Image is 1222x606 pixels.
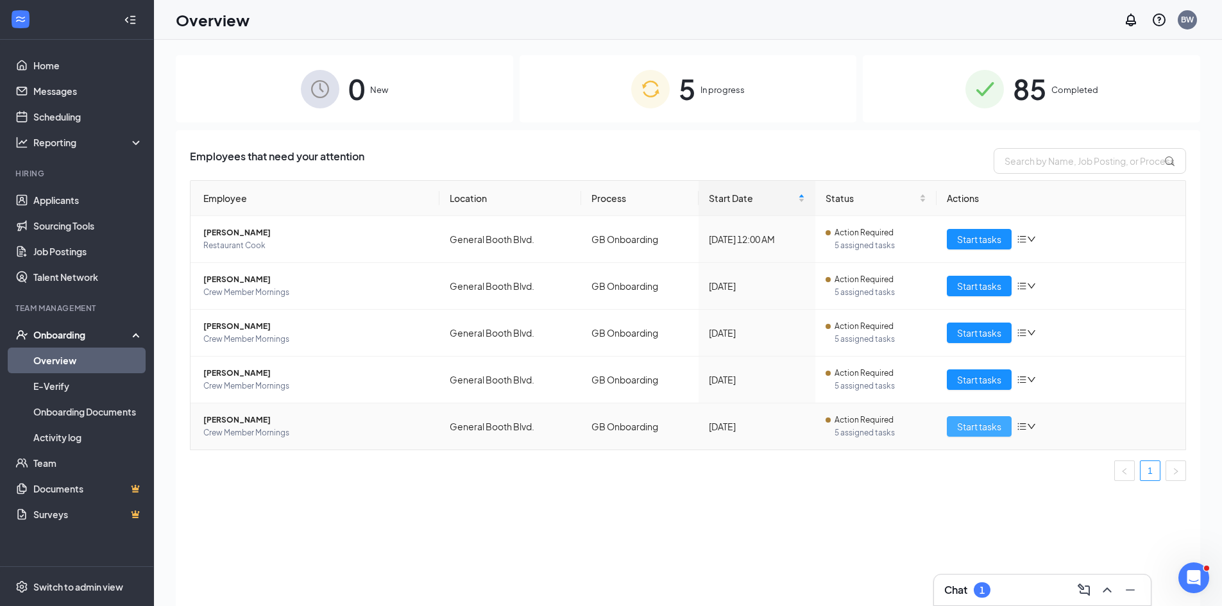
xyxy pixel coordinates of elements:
[1140,460,1160,481] li: 1
[203,333,429,346] span: Crew Member Mornings
[203,320,429,333] span: [PERSON_NAME]
[203,273,429,286] span: [PERSON_NAME]
[709,373,805,387] div: [DATE]
[1027,422,1036,431] span: down
[937,181,1185,216] th: Actions
[33,450,143,476] a: Team
[176,9,250,31] h1: Overview
[203,226,429,239] span: [PERSON_NAME]
[33,348,143,373] a: Overview
[1114,460,1135,481] li: Previous Page
[439,216,581,263] td: General Booth Blvd.
[1151,12,1167,28] svg: QuestionInfo
[1051,83,1098,96] span: Completed
[1097,580,1117,600] button: ChevronUp
[203,286,429,299] span: Crew Member Mornings
[947,229,1012,249] button: Start tasks
[957,279,1001,293] span: Start tasks
[581,216,699,263] td: GB Onboarding
[1017,375,1027,385] span: bars
[33,104,143,130] a: Scheduling
[15,580,28,593] svg: Settings
[1076,582,1092,598] svg: ComposeMessage
[944,583,967,597] h3: Chat
[370,83,388,96] span: New
[1123,12,1139,28] svg: Notifications
[33,476,143,501] a: DocumentsCrown
[581,263,699,310] td: GB Onboarding
[1166,460,1186,481] button: right
[33,373,143,399] a: E-Verify
[33,187,143,213] a: Applicants
[15,168,140,179] div: Hiring
[835,320,894,333] span: Action Required
[439,263,581,310] td: General Booth Blvd.
[957,232,1001,246] span: Start tasks
[581,403,699,450] td: GB Onboarding
[1181,14,1194,25] div: BW
[348,67,365,111] span: 0
[709,419,805,433] div: [DATE]
[709,232,805,246] div: [DATE] 12:00 AM
[33,78,143,104] a: Messages
[1172,467,1180,475] span: right
[1027,328,1036,337] span: down
[1141,461,1160,480] a: 1
[439,310,581,357] td: General Booth Blvd.
[1166,460,1186,481] li: Next Page
[835,273,894,286] span: Action Required
[203,367,429,380] span: [PERSON_NAME]
[957,326,1001,340] span: Start tasks
[33,264,143,290] a: Talent Network
[1123,582,1138,598] svg: Minimize
[957,419,1001,433] span: Start tasks
[1178,562,1209,593] iframe: Intercom live chat
[581,357,699,403] td: GB Onboarding
[709,326,805,340] div: [DATE]
[815,181,937,216] th: Status
[835,226,894,239] span: Action Required
[33,399,143,425] a: Onboarding Documents
[1017,328,1027,338] span: bars
[33,425,143,450] a: Activity log
[203,239,429,252] span: Restaurant Cook
[15,303,140,314] div: Team Management
[994,148,1186,174] input: Search by Name, Job Posting, or Process
[33,328,132,341] div: Onboarding
[1017,421,1027,432] span: bars
[1099,582,1115,598] svg: ChevronUp
[1017,281,1027,291] span: bars
[835,414,894,426] span: Action Required
[439,181,581,216] th: Location
[700,83,745,96] span: In progress
[191,181,439,216] th: Employee
[835,286,926,299] span: 5 assigned tasks
[581,310,699,357] td: GB Onboarding
[957,373,1001,387] span: Start tasks
[947,416,1012,437] button: Start tasks
[1027,235,1036,244] span: down
[947,276,1012,296] button: Start tasks
[124,13,137,26] svg: Collapse
[14,13,27,26] svg: WorkstreamLogo
[203,380,429,392] span: Crew Member Mornings
[1074,580,1094,600] button: ComposeMessage
[1017,234,1027,244] span: bars
[439,357,581,403] td: General Booth Blvd.
[835,239,926,252] span: 5 assigned tasks
[581,181,699,216] th: Process
[33,501,143,527] a: SurveysCrown
[33,213,143,239] a: Sourcing Tools
[33,53,143,78] a: Home
[835,367,894,380] span: Action Required
[33,136,144,149] div: Reporting
[835,380,926,392] span: 5 assigned tasks
[203,426,429,439] span: Crew Member Mornings
[1013,67,1046,111] span: 85
[1120,580,1141,600] button: Minimize
[947,369,1012,390] button: Start tasks
[190,148,364,174] span: Employees that need your attention
[709,279,805,293] div: [DATE]
[709,191,795,205] span: Start Date
[826,191,917,205] span: Status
